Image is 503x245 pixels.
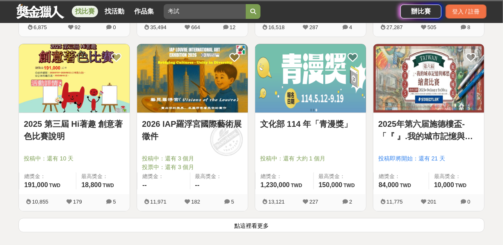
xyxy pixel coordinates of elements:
span: 0 [113,24,116,30]
span: 2 [349,199,352,205]
span: 投票中：還有 3 個月 [142,163,243,172]
span: 投稿中：還有 3 個月 [142,154,243,163]
span: 12 [230,24,235,30]
a: Cover Image [373,44,484,113]
span: 投稿即將開始：還有 21 天 [378,154,479,163]
input: 這樣Sale也可以： 安聯人壽創意銷售法募集 [164,4,246,19]
span: TWD [103,183,114,188]
span: TWD [400,183,411,188]
span: 0 [467,199,470,205]
span: 92 [75,24,80,30]
span: 84,000 [379,181,399,188]
a: 2026 IAP羅浮宮國際藝術展徵件 [142,118,243,142]
span: 287 [309,24,318,30]
span: 總獎金： [142,172,185,181]
span: 227 [309,199,318,205]
span: 4 [349,24,352,30]
span: TWD [49,183,60,188]
a: 2025 第三屆 Hi著趣 創意著色比賽說明 [24,118,125,142]
span: 總獎金： [379,172,424,181]
span: -- [195,181,200,188]
img: Cover Image [373,44,484,112]
span: TWD [344,183,355,188]
span: 最高獎金： [434,172,479,181]
span: 投稿中：還有 大約 1 個月 [260,154,361,163]
span: 總獎金： [261,172,309,181]
a: 找比賽 [72,6,98,17]
span: 8 [467,24,470,30]
img: Cover Image [137,44,248,112]
span: 191,000 [24,181,48,188]
span: 179 [73,199,82,205]
a: 作品集 [131,6,157,17]
a: Cover Image [19,44,130,113]
span: 10,000 [434,181,454,188]
button: 點這裡看更多 [18,218,485,232]
span: 150,000 [319,181,343,188]
span: 27,287 [386,24,403,30]
span: 投稿中：還有 10 天 [24,154,125,163]
span: 總獎金： [24,172,71,181]
span: 最高獎金： [195,172,243,181]
span: 11,775 [386,199,403,205]
span: 182 [191,199,200,205]
span: 最高獎金： [81,172,125,181]
span: 1,230,000 [261,181,290,188]
span: 6,875 [34,24,47,30]
img: Cover Image [255,44,366,112]
span: 5 [113,199,116,205]
span: 5 [231,199,234,205]
span: 最高獎金： [319,172,361,181]
span: 16,518 [268,24,285,30]
span: 13,121 [268,199,285,205]
a: 辦比賽 [400,5,441,18]
a: 找活動 [101,6,128,17]
span: 10,855 [32,199,48,205]
div: 登入 / 註冊 [446,5,487,18]
span: 201 [428,199,437,205]
span: -- [142,181,147,188]
a: 2025年第六届施德樓盃-「『 』.我的城市記憶與鄉愁」繪畫比賽 [378,118,479,142]
a: Cover Image [255,44,366,113]
span: 35,494 [150,24,167,30]
span: TWD [455,183,466,188]
a: 文化部 114 年「青漫獎」 [260,118,361,130]
span: 664 [191,24,200,30]
span: TWD [291,183,302,188]
span: 11,971 [150,199,167,205]
span: 18,800 [81,181,101,188]
img: Cover Image [19,44,130,112]
span: 505 [428,24,437,30]
a: Cover Image [137,44,248,113]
